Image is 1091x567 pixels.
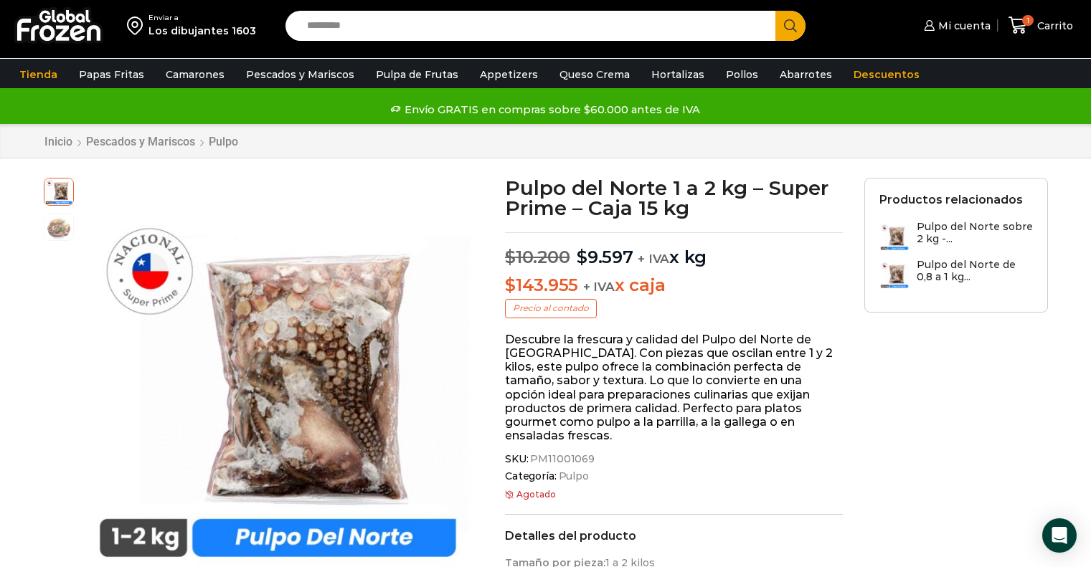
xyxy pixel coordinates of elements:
a: Pulpo del Norte de 0,8 a 1 kg... [879,259,1033,290]
a: 1 Carrito [1005,9,1077,42]
a: Papas Fritas [72,61,151,88]
span: $ [505,247,516,267]
span: Mi cuenta [935,19,991,33]
bdi: 9.597 [577,247,633,267]
a: Pollos [719,61,765,88]
a: Appetizers [473,61,545,88]
a: Descuentos [846,61,927,88]
a: Mi cuenta [920,11,991,40]
img: address-field-icon.svg [127,13,148,37]
a: Camarones [159,61,232,88]
p: Descubre la frescura y calidad del Pulpo del Norte de [GEOGRAPHIC_DATA]. Con piezas que oscilan e... [505,333,843,443]
p: x kg [505,232,843,268]
div: Enviar a [148,13,256,23]
a: Hortalizas [644,61,712,88]
a: Inicio [44,135,73,148]
div: Los dibujantes 1603 [148,24,256,38]
bdi: 10.200 [505,247,570,267]
span: $ [505,275,516,295]
span: pulpo-super-prime-2 [44,176,73,205]
a: Pescados y Mariscos [85,135,196,148]
a: Pulpo [557,470,589,482]
nav: Breadcrumb [44,135,239,148]
p: Precio al contado [505,299,597,318]
span: 1 [1022,15,1034,27]
h1: Pulpo del Norte 1 a 2 kg – Super Prime – Caja 15 kg [505,178,843,218]
p: x caja [505,275,843,296]
a: Pescados y Mariscos [239,61,362,88]
span: pulpo- [44,214,73,242]
h3: Pulpo del Norte sobre 2 kg -... [917,221,1033,245]
span: SKU: [505,453,843,465]
a: Queso Crema [552,61,637,88]
span: + IVA [638,252,669,266]
h2: Detalles del producto [505,529,843,543]
bdi: 143.955 [505,275,578,295]
span: PM11001069 [528,453,595,465]
h3: Pulpo del Norte de 0,8 a 1 kg... [917,259,1033,283]
button: Search button [775,11,806,41]
span: + IVA [583,280,615,294]
div: Open Intercom Messenger [1042,518,1077,553]
a: Pulpo [208,135,239,148]
span: Categoría: [505,470,843,482]
p: Agotado [505,490,843,500]
h2: Productos relacionados [879,193,1023,206]
a: Pulpa de Frutas [369,61,466,88]
a: Tienda [12,61,65,88]
a: Pulpo del Norte sobre 2 kg -... [879,221,1033,252]
a: Abarrotes [773,61,839,88]
span: $ [577,247,587,267]
span: Carrito [1034,19,1073,33]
